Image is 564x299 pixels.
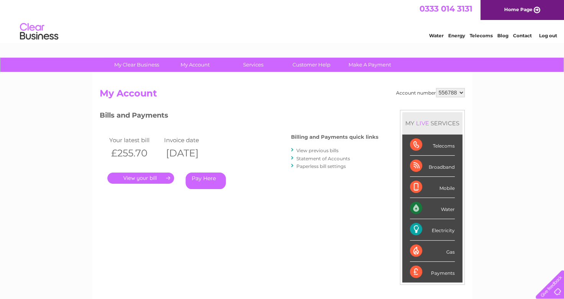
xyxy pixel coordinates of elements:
div: Electricity [410,219,455,240]
h3: Bills and Payments [100,110,378,123]
a: My Clear Business [105,58,168,72]
div: Gas [410,241,455,262]
td: Your latest bill [107,135,163,145]
a: Customer Help [280,58,343,72]
a: Energy [448,33,465,38]
a: Services [222,58,285,72]
a: View previous bills [296,148,339,153]
a: . [107,173,174,184]
img: logo.png [20,20,59,43]
a: Statement of Accounts [296,156,350,161]
a: 0333 014 3131 [419,4,472,13]
a: Telecoms [470,33,493,38]
a: Make A Payment [338,58,401,72]
a: Contact [513,33,532,38]
h2: My Account [100,88,465,103]
th: [DATE] [162,145,217,161]
a: Log out [539,33,557,38]
h4: Billing and Payments quick links [291,134,378,140]
div: Account number [396,88,465,97]
div: Telecoms [410,135,455,156]
div: Mobile [410,177,455,198]
a: Paperless bill settings [296,163,346,169]
div: Broadband [410,156,455,177]
a: My Account [163,58,227,72]
td: Invoice date [162,135,217,145]
div: Clear Business is a trading name of Verastar Limited (registered in [GEOGRAPHIC_DATA] No. 3667643... [101,4,464,37]
a: Pay Here [186,173,226,189]
a: Blog [497,33,508,38]
div: Water [410,198,455,219]
th: £255.70 [107,145,163,161]
div: MY SERVICES [402,112,462,134]
a: Water [429,33,444,38]
div: Payments [410,262,455,282]
div: LIVE [414,120,431,127]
